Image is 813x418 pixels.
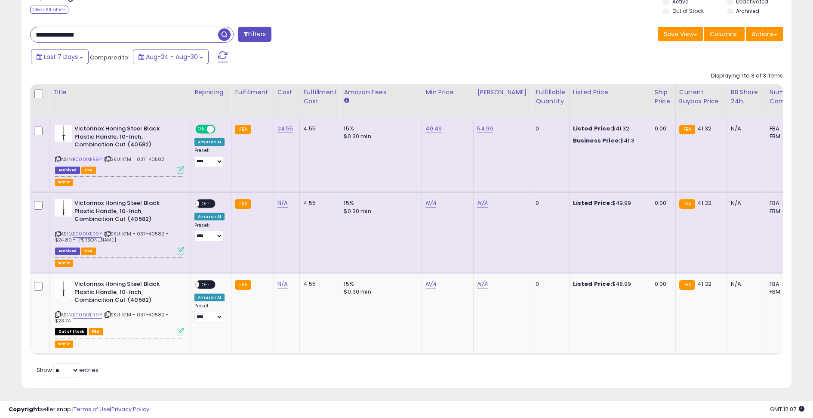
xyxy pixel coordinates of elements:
[55,125,184,173] div: ASIN:
[194,138,225,146] div: Amazon AI
[679,88,724,106] div: Current Buybox Price
[303,280,333,288] div: 4.55
[679,199,695,209] small: FBA
[194,223,225,242] div: Preset:
[770,133,798,140] div: FBM: 1
[235,199,251,209] small: FBA
[55,311,169,324] span: | SKU: KTM - 037-40582 - $23.74
[277,88,296,97] div: Cost
[199,200,213,207] span: OFF
[731,280,759,288] div: N/A
[344,288,415,296] div: $0.30 min
[55,328,87,335] span: All listings that are currently out of stock and unavailable for purchase on Amazon
[44,53,78,61] span: Last 7 Days
[111,405,149,413] a: Privacy Policy
[770,207,798,215] div: FBM: n/a
[55,167,80,174] span: Listings that have been deleted from Seller Central
[55,230,169,243] span: | SKU: KTM - 037-40582 - $24.80 - [PERSON_NAME]
[573,88,647,97] div: Listed Price
[477,280,487,288] a: N/A
[196,126,207,133] span: ON
[770,288,798,296] div: FBM: n/a
[425,88,470,97] div: Min Price
[573,199,612,207] b: Listed Price:
[770,88,801,106] div: Num of Comp.
[235,280,251,290] small: FBA
[770,125,798,133] div: FBA: 2
[770,199,798,207] div: FBA: n/a
[55,199,72,217] img: 21SKgO-X7cL._SL40_.jpg
[655,280,669,288] div: 0.00
[89,328,103,335] span: FBA
[55,248,80,255] span: Listings that have been deleted from Seller Central
[573,124,612,133] b: Listed Price:
[746,27,783,41] button: Actions
[704,27,745,41] button: Columns
[697,199,711,207] span: 41.32
[74,125,179,151] b: Victorinox Honing Steel Black Plastic Handle, 10-Inch, Combination Cut (40582)
[770,405,804,413] span: 2025-09-7 12:07 GMT
[477,88,528,97] div: [PERSON_NAME]
[74,405,110,413] a: Terms of Use
[731,199,759,207] div: N/A
[55,280,184,334] div: ASIN:
[9,405,40,413] strong: Copyright
[344,97,349,105] small: Amazon Fees.
[31,50,89,64] button: Last 7 Days
[238,27,271,42] button: Filters
[731,125,759,133] div: N/A
[573,280,612,288] b: Listed Price:
[277,280,288,288] a: N/A
[344,280,415,288] div: 15%
[74,199,179,226] b: Victorinox Honing Steel Black Plastic Handle, 10-Inch, Combination Cut (40582)
[573,199,644,207] div: $49.99
[277,124,293,133] a: 24.55
[425,199,436,207] a: N/A
[477,124,493,133] a: 54.99
[73,156,102,163] a: B000IXER9Y
[303,125,333,133] div: 4.55
[235,125,251,134] small: FBA
[74,280,179,307] b: Victorinox Honing Steel Black Plastic Handle, 10-Inch, Combination Cut (40582)
[711,72,783,80] div: Displaying 1 to 3 of 3 items
[536,199,562,207] div: 0
[344,199,415,207] div: 15%
[573,280,644,288] div: $48.99
[194,213,225,220] div: Amazon AI
[235,88,270,97] div: Fulfillment
[477,199,487,207] a: N/A
[73,230,102,238] a: B000IXER9Y
[344,207,415,215] div: $0.30 min
[344,125,415,133] div: 15%
[536,88,565,106] div: Fulfillable Quantity
[9,406,149,414] div: seller snap | |
[344,133,415,140] div: $0.30 min
[655,199,669,207] div: 0.00
[277,199,288,207] a: N/A
[573,136,620,145] b: Business Price:
[425,124,442,133] a: 40.49
[73,311,102,319] a: B000IXER9Y
[146,53,198,61] span: Aug-24 - Aug-30
[710,30,737,38] span: Columns
[573,137,644,145] div: $41.3
[55,341,73,348] button: admin
[133,50,209,64] button: Aug-24 - Aug-30
[30,6,68,14] div: Clear All Filters
[199,281,213,288] span: OFF
[53,88,187,97] div: Title
[37,366,99,374] span: Show: entries
[655,88,672,106] div: Ship Price
[672,7,704,15] label: Out of Stock
[573,125,644,133] div: $41.32
[536,125,562,133] div: 0
[697,280,711,288] span: 41.32
[55,199,184,254] div: ASIN:
[770,280,798,288] div: FBA: n/a
[303,199,333,207] div: 4.55
[679,125,695,134] small: FBA
[658,27,703,41] button: Save View
[344,88,418,97] div: Amazon Fees
[90,53,129,62] span: Compared to:
[731,88,762,106] div: BB Share 24h.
